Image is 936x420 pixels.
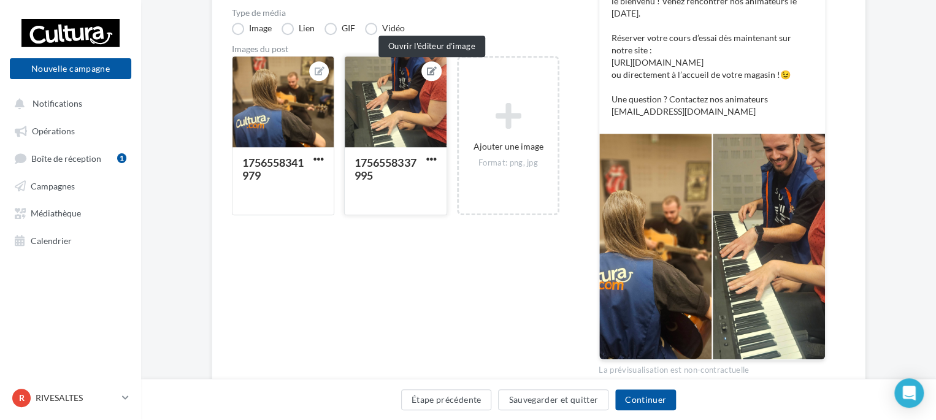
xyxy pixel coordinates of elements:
label: Type de média [232,9,559,17]
button: Sauvegarder et quitter [498,389,608,410]
a: Médiathèque [7,201,134,223]
label: Vidéo [365,23,405,35]
div: Images du post [232,45,559,53]
a: Campagnes [7,174,134,196]
label: GIF [324,23,355,35]
div: La prévisualisation est non-contractuelle [599,360,826,376]
div: Open Intercom Messenger [894,378,924,408]
div: 1756558337995 [355,156,416,182]
button: Notifications [7,92,129,114]
a: Opérations [7,119,134,141]
div: 1756558341979 [242,156,304,182]
button: Continuer [615,389,676,410]
a: Calendrier [7,229,134,251]
a: R RIVESALTES [10,386,131,410]
label: Lien [282,23,315,35]
span: Calendrier [31,235,72,245]
p: RIVESALTES [36,392,117,404]
span: Boîte de réception [31,153,101,163]
span: Notifications [33,98,82,109]
button: Nouvelle campagne [10,58,131,79]
span: Opérations [32,126,75,136]
span: Campagnes [31,180,75,191]
span: Médiathèque [31,208,81,218]
div: Ouvrir l'éditeur d’image [378,36,485,57]
label: Image [232,23,272,35]
div: 1 [117,153,126,163]
a: Boîte de réception1 [7,147,134,169]
span: R [19,392,25,404]
button: Étape précédente [401,389,492,410]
